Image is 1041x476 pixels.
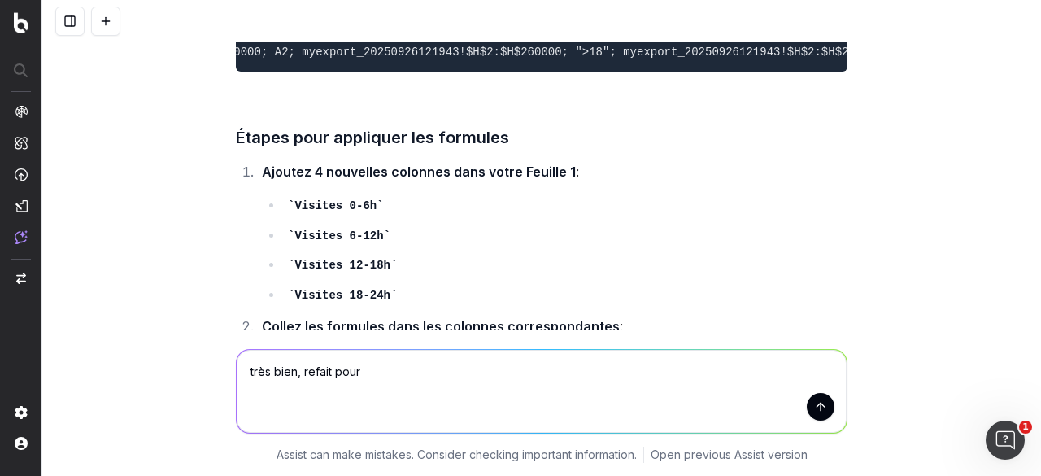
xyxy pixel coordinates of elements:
li: : [257,160,847,305]
img: Intelligence [15,136,28,150]
code: Visites 12-18h [288,259,397,272]
strong: Ajoutez 4 nouvelles colonnes dans votre Feuille 1 [262,164,576,180]
img: Activation [15,168,28,181]
code: Visites 0-6h [288,199,384,212]
img: Switch project [16,273,26,284]
img: Setting [15,406,28,419]
textarea: très bien, refait pour [237,350,847,433]
strong: Collez les formules dans les colonnes correspondantes [262,318,620,334]
p: Assist can make mistakes. Consider checking important information. [277,447,637,463]
code: Visites 6-12h [288,229,390,242]
img: Assist [15,230,28,244]
img: My account [15,437,28,450]
iframe: Intercom live chat [986,421,1025,460]
a: Open previous Assist version [651,447,808,463]
img: Botify logo [14,12,28,33]
code: Visites 18-24h [288,289,397,302]
span: 1 [1019,421,1032,434]
h3: Étapes pour appliquer les formules [236,124,847,151]
img: Studio [15,199,28,212]
li: : [257,315,847,371]
img: Analytics [15,105,28,118]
